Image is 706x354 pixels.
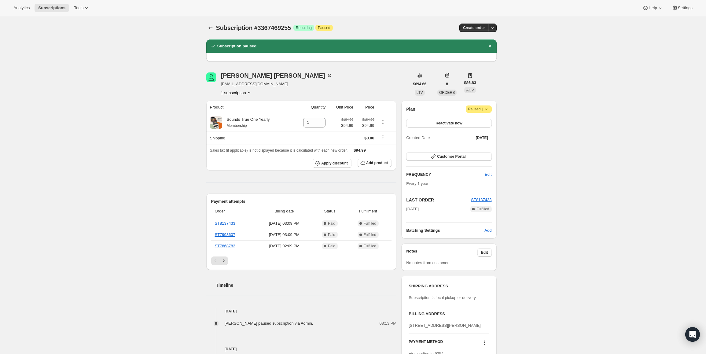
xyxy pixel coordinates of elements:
[10,4,33,12] button: Analytics
[406,197,471,203] h2: LAST ORDER
[357,123,374,129] span: $94.99
[378,119,388,125] button: Product actions
[257,243,311,249] span: [DATE] · 02:09 PM
[481,170,495,179] button: Edit
[468,106,489,112] span: Paused
[13,6,30,10] span: Analytics
[484,227,491,234] span: Add
[685,327,700,342] div: Open Intercom Messenger
[328,232,335,237] span: Paid
[482,107,483,112] span: |
[481,250,488,255] span: Edit
[354,148,366,153] span: $94.99
[225,321,313,326] span: [PERSON_NAME] paused subscription via Admin.
[74,6,83,10] span: Tools
[257,220,311,227] span: [DATE] · 03:09 PM
[378,134,388,141] button: Shipping actions
[446,82,448,87] span: 8
[227,124,247,128] small: Membership
[466,88,474,92] span: AOV
[413,82,426,87] span: $694.66
[439,90,455,95] span: ORDERS
[257,232,311,238] span: [DATE] · 03:09 PM
[296,25,312,30] span: Recurring
[442,80,452,88] button: 8
[649,6,657,10] span: Help
[459,24,488,32] button: Create order
[471,197,491,203] button: ST8137433
[639,4,667,12] button: Help
[219,256,228,265] button: Next
[481,226,495,235] button: Add
[215,221,235,226] a: ST8137433
[410,80,430,88] button: $694.66
[35,4,69,12] button: Subscriptions
[406,248,477,257] h3: Notes
[417,90,423,95] span: LTV
[436,121,462,126] span: Reactivate now
[380,320,397,326] span: 08:13 PM
[328,244,335,249] span: Paid
[406,181,428,186] span: Every 1 year
[211,198,392,205] h2: Payment attempts
[221,81,333,87] span: [EMAIL_ADDRESS][DOMAIN_NAME]
[406,152,491,161] button: Customer Portal
[348,208,388,214] span: Fulfillment
[477,248,492,257] button: Edit
[257,208,311,214] span: Billing date
[206,346,397,352] h4: [DATE]
[341,123,353,129] span: $94.99
[216,282,397,288] h2: Timeline
[328,221,335,226] span: Paid
[222,116,270,129] div: Sounds True One Yearly
[678,6,693,10] span: Settings
[406,227,484,234] h6: Batching Settings
[471,197,491,202] a: ST8137433
[210,148,348,153] span: Sales tax (if applicable) is not displayed because it is calculated with each new order.
[364,221,376,226] span: Fulfilled
[318,25,330,30] span: Paused
[313,159,351,168] button: Apply discount
[366,160,388,165] span: Add product
[409,295,476,300] span: Subscription is local pickup or delivery.
[211,205,255,218] th: Order
[463,25,485,30] span: Create order
[70,4,93,12] button: Tools
[206,101,293,114] th: Product
[364,244,376,249] span: Fulfilled
[409,283,489,289] h3: SHIPPING ADDRESS
[293,101,327,114] th: Quantity
[437,154,465,159] span: Customer Portal
[406,171,485,178] h2: FREQUENCY
[409,339,443,348] h3: PAYMENT METHOD
[485,171,491,178] span: Edit
[211,256,392,265] nav: Pagination
[355,101,376,114] th: Price
[476,135,488,140] span: [DATE]
[315,208,344,214] span: Status
[364,232,376,237] span: Fulfilled
[406,206,419,212] span: [DATE]
[221,72,333,79] div: [PERSON_NAME] [PERSON_NAME]
[321,161,348,166] span: Apply discount
[216,24,291,31] span: Subscription #3367469255
[668,4,696,12] button: Settings
[476,207,489,212] span: Fulfilled
[464,80,476,86] span: $86.83
[358,159,392,167] button: Add product
[210,116,222,129] img: product img
[341,118,353,121] small: $164.99
[486,42,494,50] button: Dismiss notification
[206,24,215,32] button: Subscriptions
[362,118,374,121] small: $164.99
[327,101,355,114] th: Unit Price
[472,134,492,142] button: [DATE]
[406,135,430,141] span: Created Date
[215,244,235,248] a: ST7868783
[206,308,397,314] h4: [DATE]
[406,106,415,112] h2: Plan
[364,136,374,140] span: $0.00
[409,323,481,328] span: [STREET_ADDRESS][PERSON_NAME]
[206,72,216,82] span: Bev Burdette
